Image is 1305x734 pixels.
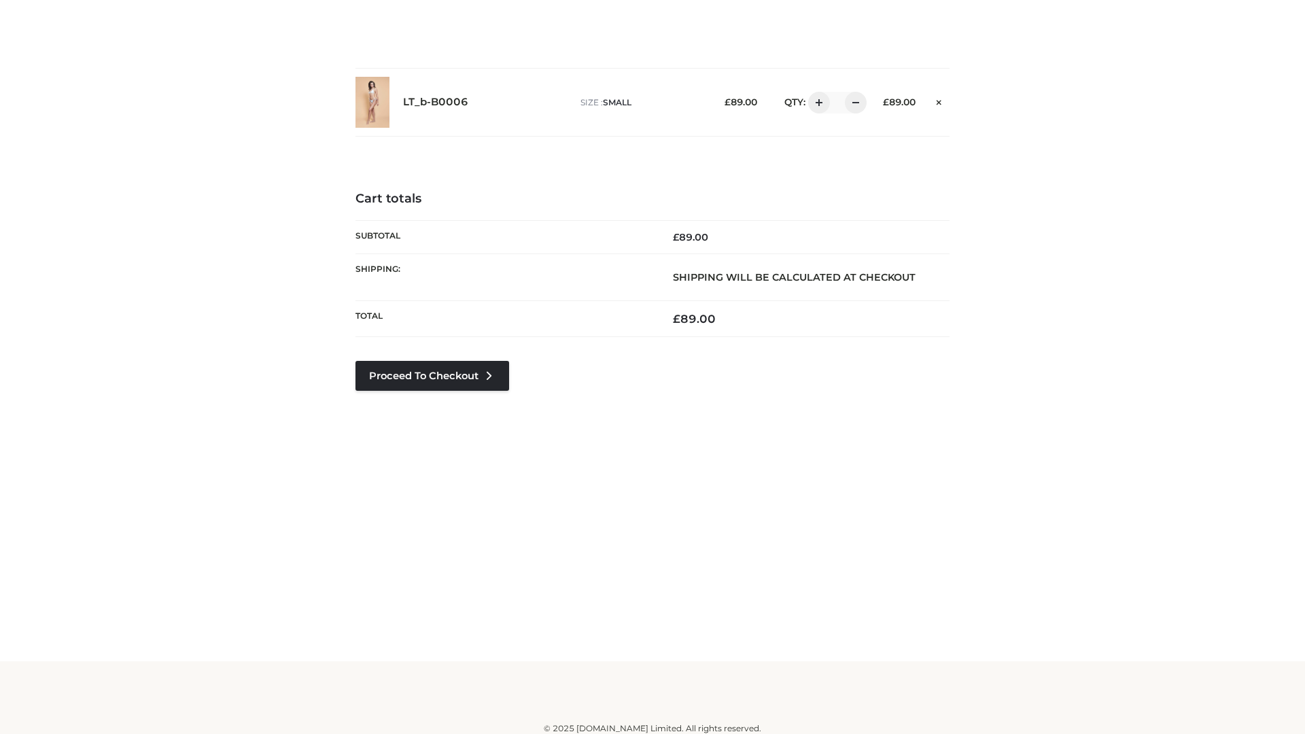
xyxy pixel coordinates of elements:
[883,97,916,107] bdi: 89.00
[771,92,862,113] div: QTY:
[673,231,708,243] bdi: 89.00
[673,271,916,283] strong: Shipping will be calculated at checkout
[929,92,950,109] a: Remove this item
[355,77,389,128] img: LT_b-B0006 - SMALL
[355,192,950,207] h4: Cart totals
[580,97,703,109] p: size :
[355,220,652,254] th: Subtotal
[725,97,757,107] bdi: 89.00
[673,312,680,326] span: £
[603,97,631,107] span: SMALL
[673,231,679,243] span: £
[673,312,716,326] bdi: 89.00
[883,97,889,107] span: £
[355,301,652,337] th: Total
[355,254,652,300] th: Shipping:
[725,97,731,107] span: £
[355,361,509,391] a: Proceed to Checkout
[403,96,468,109] a: LT_b-B0006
